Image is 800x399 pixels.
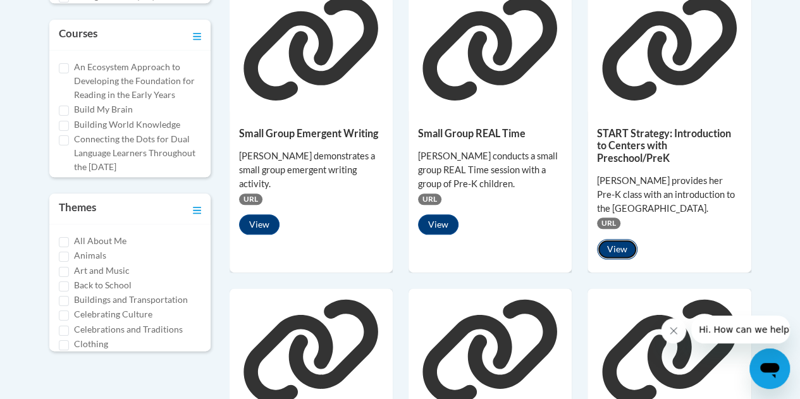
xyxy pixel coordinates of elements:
[74,249,106,262] label: Animals
[597,218,620,229] span: URL
[749,348,790,389] iframe: Button to launch messaging window
[597,127,741,164] h5: START Strategy: Introduction to Centers with Preschool/PreK
[239,214,280,235] button: View
[597,239,637,259] button: View
[74,337,108,351] label: Clothing
[74,307,152,321] label: Celebrating Culture
[74,234,126,248] label: All About Me
[418,127,562,139] h5: Small Group REAL Time
[239,193,262,205] span: URL
[239,127,383,139] h5: Small Group Emergent Writing
[193,26,201,44] a: Toggle collapse
[418,149,562,191] div: [PERSON_NAME] conducts a small group REAL Time session with a group of Pre-K children.
[74,118,180,132] label: Building World Knowledge
[74,102,133,116] label: Build My Brain
[597,174,741,216] div: [PERSON_NAME] provides her Pre-K class with an introduction to the [GEOGRAPHIC_DATA].
[74,60,201,102] label: An Ecosystem Approach to Developing the Foundation for Reading in the Early Years
[74,278,132,292] label: Back to School
[74,322,183,336] label: Celebrations and Traditions
[74,132,201,174] label: Connecting the Dots for Dual Language Learners Throughout the [DATE]
[418,214,458,235] button: View
[74,175,201,202] label: Cox Campus Structured Literacy Certificate Exam
[74,293,188,307] label: Buildings and Transportation
[59,200,96,218] h3: Themes
[193,200,201,218] a: Toggle collapse
[661,318,686,343] iframe: Close message
[59,26,97,44] h3: Courses
[691,316,790,343] iframe: Message from company
[418,193,441,205] span: URL
[8,9,102,19] span: Hi. How can we help?
[239,149,383,191] div: [PERSON_NAME] demonstrates a small group emergent writing activity.
[74,264,130,278] label: Art and Music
